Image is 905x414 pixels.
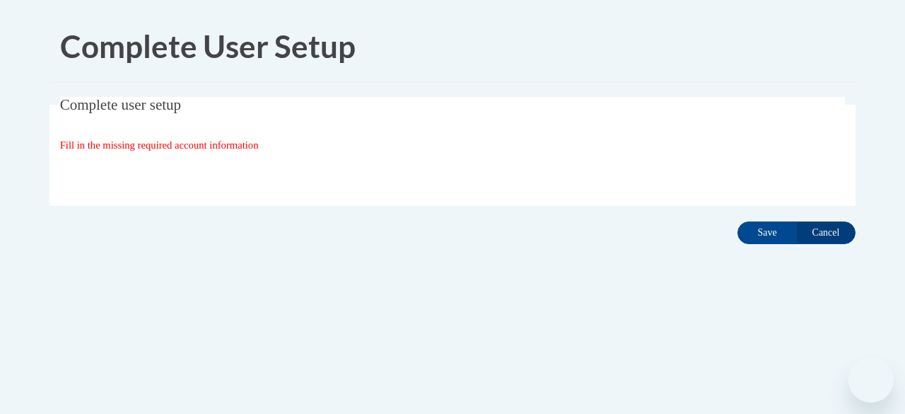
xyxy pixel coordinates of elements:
[60,96,181,113] span: Complete user setup
[60,28,356,64] span: Complete User Setup
[848,357,894,403] iframe: Button to launch messaging window
[737,222,797,244] input: Save
[60,139,259,151] span: Fill in the missing required account information
[796,222,856,244] input: Cancel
